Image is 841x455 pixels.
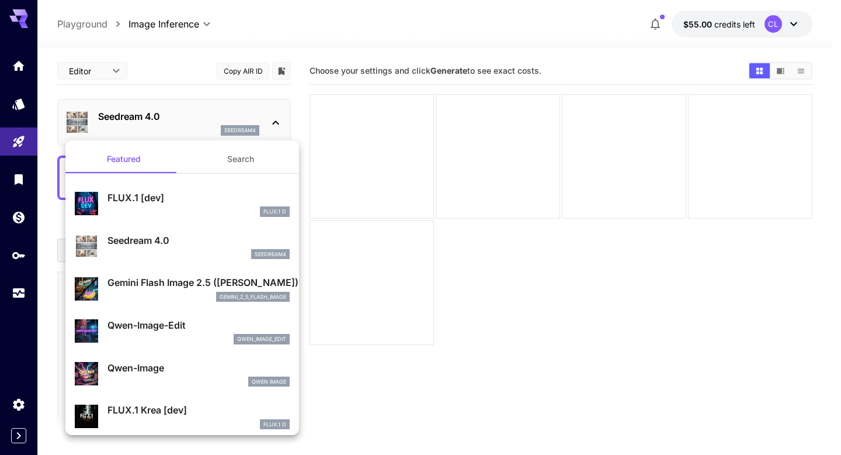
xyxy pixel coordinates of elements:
[182,145,299,173] button: Search
[220,293,286,301] p: gemini_2_5_flash_image
[107,403,290,417] p: FLUX.1 Krea [dev]
[237,335,286,343] p: qwen_image_edit
[75,271,290,306] div: Gemini Flash Image 2.5 ([PERSON_NAME])gemini_2_5_flash_image
[107,318,290,332] p: Qwen-Image-Edit
[107,233,290,247] p: Seedream 4.0
[75,313,290,349] div: Qwen-Image-Editqwen_image_edit
[263,208,286,216] p: FLUX.1 D
[107,275,290,289] p: Gemini Flash Image 2.5 ([PERSON_NAME])
[75,398,290,434] div: FLUX.1 Krea [dev]FLUX.1 D
[65,145,182,173] button: Featured
[263,420,286,429] p: FLUX.1 D
[75,356,290,392] div: Qwen-ImageQwen Image
[75,186,290,222] div: FLUX.1 [dev]FLUX.1 D
[75,229,290,264] div: Seedream 4.0seedream4
[255,250,286,258] p: seedream4
[107,191,290,205] p: FLUX.1 [dev]
[107,361,290,375] p: Qwen-Image
[252,378,286,386] p: Qwen Image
